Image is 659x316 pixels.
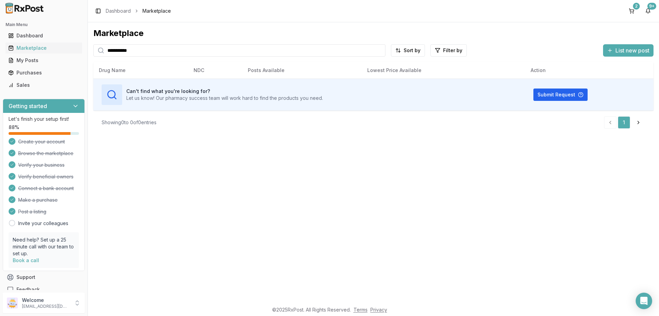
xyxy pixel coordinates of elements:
[5,79,82,91] a: Sales
[18,185,74,192] span: Connect a bank account
[5,67,82,79] a: Purchases
[18,197,58,203] span: Make a purchase
[3,43,85,54] button: Marketplace
[3,80,85,91] button: Sales
[604,116,645,129] nav: pagination
[636,293,652,309] div: Open Intercom Messenger
[3,67,85,78] button: Purchases
[18,220,68,227] a: Invite your colleagues
[603,48,654,55] a: List new post
[18,138,65,145] span: Create your account
[18,208,46,215] span: Post a listing
[106,8,171,14] nav: breadcrumb
[18,162,65,168] span: Verify your business
[18,150,73,157] span: Browse the marketplace
[142,8,171,14] span: Marketplace
[126,88,323,95] h3: Can't find what you're looking for?
[618,116,630,129] a: 1
[430,44,467,57] button: Filter by
[5,54,82,67] a: My Posts
[9,116,79,122] p: Let's finish your setup first!
[18,173,73,180] span: Verify beneficial owners
[8,82,79,89] div: Sales
[615,46,649,55] span: List new post
[3,55,85,66] button: My Posts
[7,297,18,308] img: User avatar
[13,257,39,263] a: Book a call
[8,45,79,51] div: Marketplace
[391,44,425,57] button: Sort by
[106,8,131,14] a: Dashboard
[3,3,47,14] img: RxPost Logo
[102,119,157,126] div: Showing 0 to 0 of 0 entries
[22,304,70,309] p: [EMAIL_ADDRESS][DOMAIN_NAME]
[3,271,85,283] button: Support
[13,236,75,257] p: Need help? Set up a 25 minute call with our team to set up.
[647,3,656,10] div: 9+
[126,95,323,102] p: Let us know! Our pharmacy success team will work hard to find the products you need.
[354,307,368,313] a: Terms
[8,69,79,76] div: Purchases
[632,116,645,129] a: Go to next page
[3,283,85,296] button: Feedback
[626,5,637,16] button: 2
[188,62,242,79] th: NDC
[633,3,640,10] div: 2
[8,57,79,64] div: My Posts
[5,30,82,42] a: Dashboard
[93,28,654,39] div: Marketplace
[3,30,85,41] button: Dashboard
[443,47,462,54] span: Filter by
[533,89,588,101] button: Submit Request
[603,44,654,57] button: List new post
[16,286,40,293] span: Feedback
[5,42,82,54] a: Marketplace
[370,307,387,313] a: Privacy
[93,62,188,79] th: Drug Name
[643,5,654,16] button: 9+
[5,22,82,27] h2: Main Menu
[8,32,79,39] div: Dashboard
[9,102,47,110] h3: Getting started
[22,297,70,304] p: Welcome
[242,62,362,79] th: Posts Available
[362,62,525,79] th: Lowest Price Available
[525,62,654,79] th: Action
[404,47,420,54] span: Sort by
[9,124,19,131] span: 88 %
